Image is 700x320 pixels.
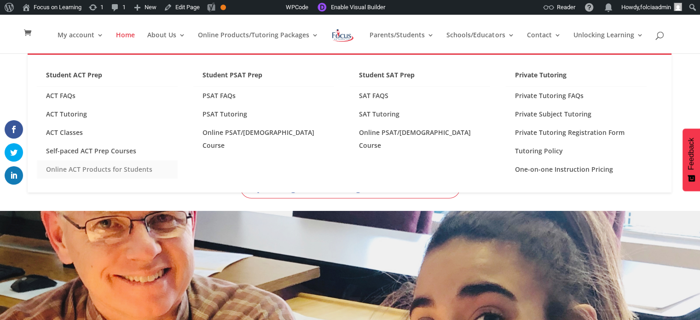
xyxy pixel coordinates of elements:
a: My account [58,32,104,53]
a: ACT Classes [37,123,178,142]
a: Student ACT Prep [37,69,178,87]
a: Home [116,32,135,53]
a: Online PSAT/[DEMOGRAPHIC_DATA] Course [350,123,491,155]
a: Private Subject Tutoring [506,105,647,123]
div: OK [220,5,226,10]
a: Private Tutoring [506,69,647,87]
a: Self-paced ACT Prep Courses [37,142,178,160]
a: Student SAT Prep [350,69,491,87]
img: Focus on Learning [331,27,355,44]
button: Feedback - Show survey [683,128,700,191]
a: Unlocking Learning [573,32,643,53]
span: folciaadmin [640,4,671,11]
span: Feedback [687,138,695,170]
img: Views over 48 hours. Click for more Jetpack Stats. [234,2,286,13]
a: Schools/Educators [446,32,514,53]
a: ACT Tutoring [37,105,178,123]
a: PSAT FAQs [193,87,334,105]
a: Parents/Students [370,32,434,53]
a: One-on-one Instruction Pricing [506,160,647,179]
a: Online PSAT/[DEMOGRAPHIC_DATA] Course [193,123,334,155]
a: PSAT Tutoring [193,105,334,123]
a: Private Tutoring FAQs [506,87,647,105]
a: Tutoring Policy [506,142,647,160]
a: Private Tutoring Registration Form [506,123,647,142]
a: About Us [147,32,185,53]
a: SAT FAQS [350,87,491,105]
a: Contact [526,32,561,53]
a: SAT Tutoring [350,105,491,123]
a: Online ACT Products for Students [37,160,178,179]
a: ACT FAQs [37,87,178,105]
a: Online Products/Tutoring Packages [198,32,318,53]
a: Student PSAT Prep [193,69,334,87]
